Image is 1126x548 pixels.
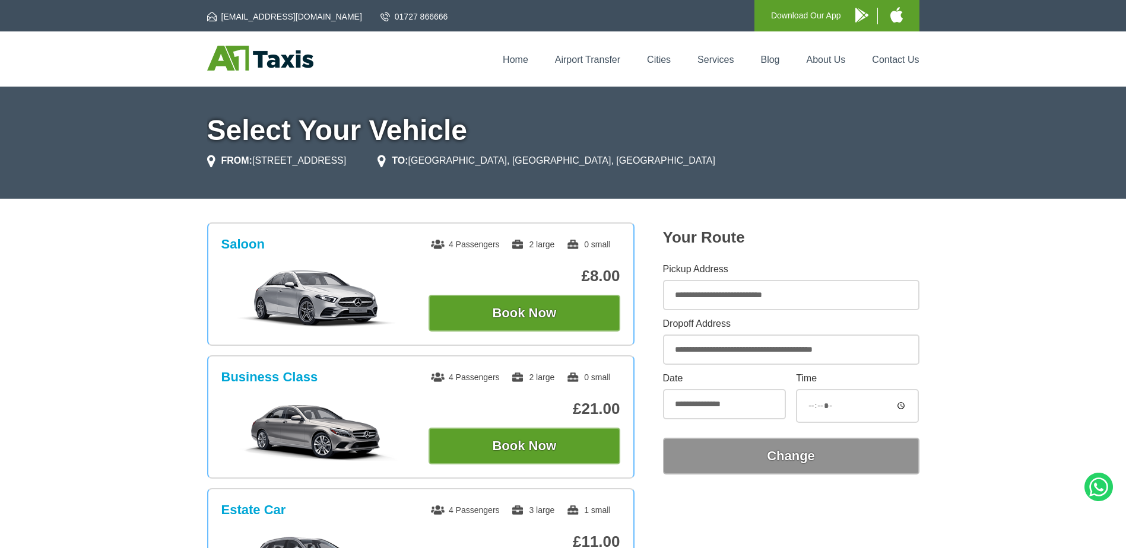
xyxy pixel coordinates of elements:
label: Pickup Address [663,265,919,274]
img: A1 Taxis St Albans LTD [207,46,313,71]
img: Business Class [227,402,406,461]
button: Book Now [429,295,620,332]
span: 4 Passengers [431,372,500,382]
span: 4 Passengers [431,240,500,249]
label: Time [796,374,919,383]
h3: Estate Car [221,502,286,518]
a: 01727 866666 [380,11,448,23]
label: Date [663,374,786,383]
h3: Business Class [221,369,318,385]
span: 2 large [511,240,554,249]
p: Download Our App [771,8,841,23]
span: 3 large [511,505,554,515]
h2: Your Route [663,228,919,247]
img: A1 Taxis Android App [855,8,868,23]
span: 1 small [566,505,610,515]
span: 2 large [511,372,554,382]
img: A1 Taxis iPhone App [890,7,903,23]
a: Services [697,55,734,65]
a: Blog [760,55,779,65]
a: Contact Us [872,55,919,65]
a: Airport Transfer [555,55,620,65]
strong: FROM: [221,155,252,165]
h3: Saloon [221,237,265,252]
span: 0 small [566,240,610,249]
p: £21.00 [429,400,620,418]
label: Dropoff Address [663,319,919,329]
img: Saloon [227,269,406,328]
button: Book Now [429,428,620,464]
a: Cities [647,55,671,65]
span: 4 Passengers [431,505,500,515]
li: [STREET_ADDRESS] [207,154,347,168]
p: £8.00 [429,267,620,285]
h1: Select Your Vehicle [207,116,919,145]
li: [GEOGRAPHIC_DATA], [GEOGRAPHIC_DATA], [GEOGRAPHIC_DATA] [378,154,715,168]
a: About Us [807,55,846,65]
span: 0 small [566,372,610,382]
a: [EMAIL_ADDRESS][DOMAIN_NAME] [207,11,362,23]
button: Change [663,438,919,474]
strong: TO: [392,155,408,165]
a: Home [503,55,528,65]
